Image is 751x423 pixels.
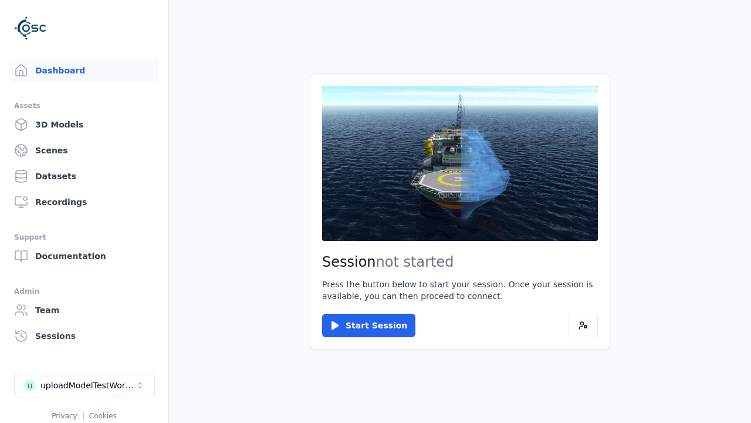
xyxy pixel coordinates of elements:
div: Assets [14,99,154,113]
div: Admin [14,284,154,298]
a: Sessions [9,324,159,348]
a: Scenes [9,139,159,162]
a: 3D Models [9,113,159,136]
a: Datasets [9,164,159,188]
img: Logo [14,12,47,45]
a: Cookies [89,412,117,420]
div: u [24,380,36,391]
button: Start Session [322,314,415,337]
button: Select a workspace [14,374,155,397]
div: uploadModelTestWorkspace [40,380,136,391]
p: Press the button below to start your session. Once your session is available, you can then procee... [322,278,598,302]
div: Support [14,230,154,244]
h2: Session [322,253,598,271]
span: | [82,412,84,420]
a: Team [9,298,159,322]
span: not started [376,254,454,270]
a: Documentation [9,244,159,268]
a: Privacy [52,412,77,420]
a: Dashboard [9,59,159,82]
a: Recordings [9,190,159,214]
